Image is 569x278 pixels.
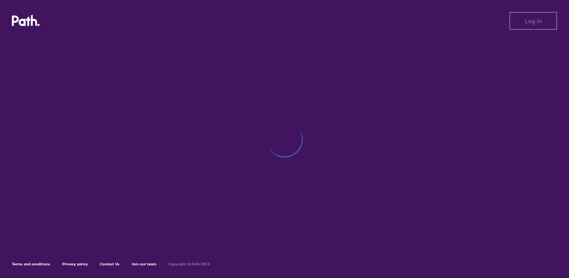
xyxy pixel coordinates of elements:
button: Log in [509,12,557,30]
a: Contact Us [100,262,120,266]
a: Terms and conditions [12,262,50,266]
h6: Copyright © Path 2018 [168,262,210,266]
a: Join our team [131,262,156,266]
a: Privacy policy [62,262,88,266]
span: Log in [525,18,542,24]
